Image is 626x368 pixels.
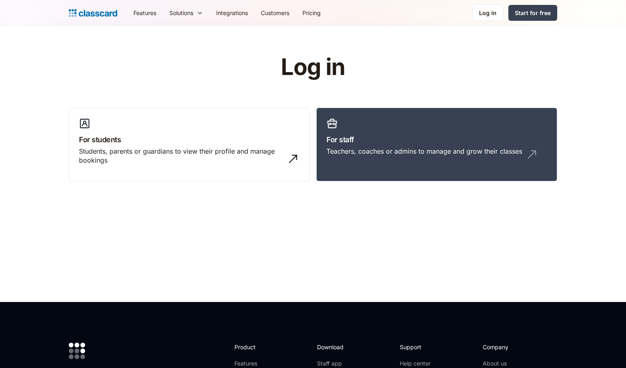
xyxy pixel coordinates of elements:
a: For staffTeachers, coaches or admins to manage and grow their classes [316,108,557,182]
a: Help center [400,359,433,368]
h2: Company [483,343,537,351]
a: For studentsStudents, parents or guardians to view their profile and manage bookings [69,108,310,182]
h3: For students [79,134,300,145]
a: Pricing [296,4,327,22]
div: Teachers, coaches or admins to manage and grow their classes [326,147,522,156]
h1: Log in [184,55,442,80]
a: Start for free [508,5,557,21]
a: Integrations [210,4,254,22]
h2: Download [317,343,350,351]
a: Features [234,359,278,368]
h2: Support [400,343,433,351]
h2: Product [234,343,278,351]
div: Solutions [169,9,193,17]
a: home [69,7,117,19]
div: Solutions [163,4,210,22]
div: Students, parents or guardians to view their profile and manage bookings [79,147,283,165]
a: About us [483,359,537,368]
a: Features [127,4,163,22]
a: Customers [254,4,296,22]
h3: For staff [326,134,547,145]
a: Log in [472,4,503,21]
div: Log in [479,9,497,17]
div: Start for free [515,9,551,17]
a: Staff app [317,359,350,368]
